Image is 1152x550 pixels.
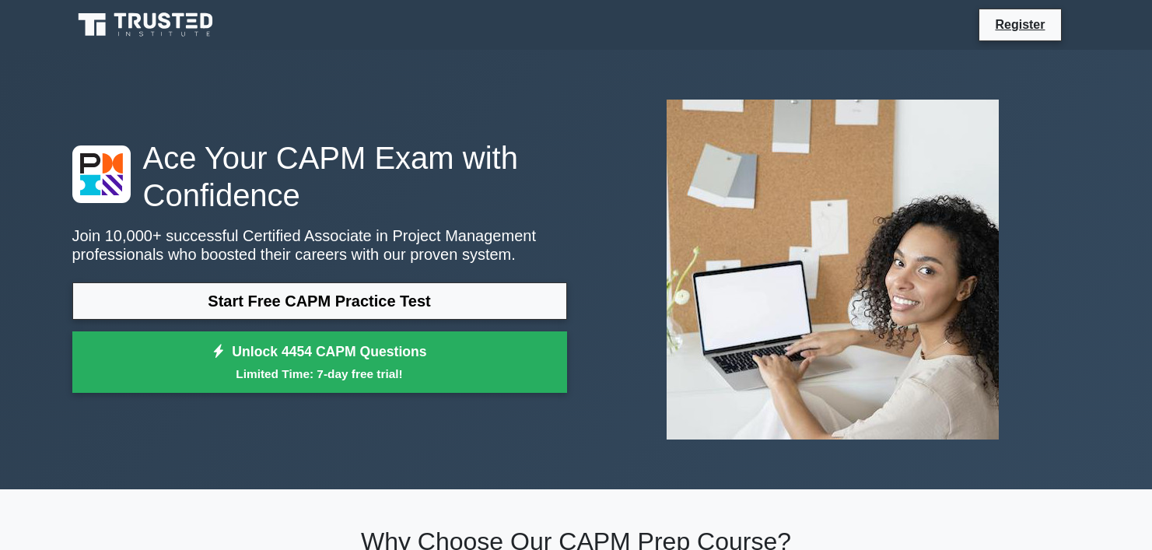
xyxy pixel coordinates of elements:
[72,139,567,214] h1: Ace Your CAPM Exam with Confidence
[92,365,548,383] small: Limited Time: 7-day free trial!
[72,282,567,320] a: Start Free CAPM Practice Test
[72,331,567,394] a: Unlock 4454 CAPM QuestionsLimited Time: 7-day free trial!
[72,226,567,264] p: Join 10,000+ successful Certified Associate in Project Management professionals who boosted their...
[986,15,1054,34] a: Register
